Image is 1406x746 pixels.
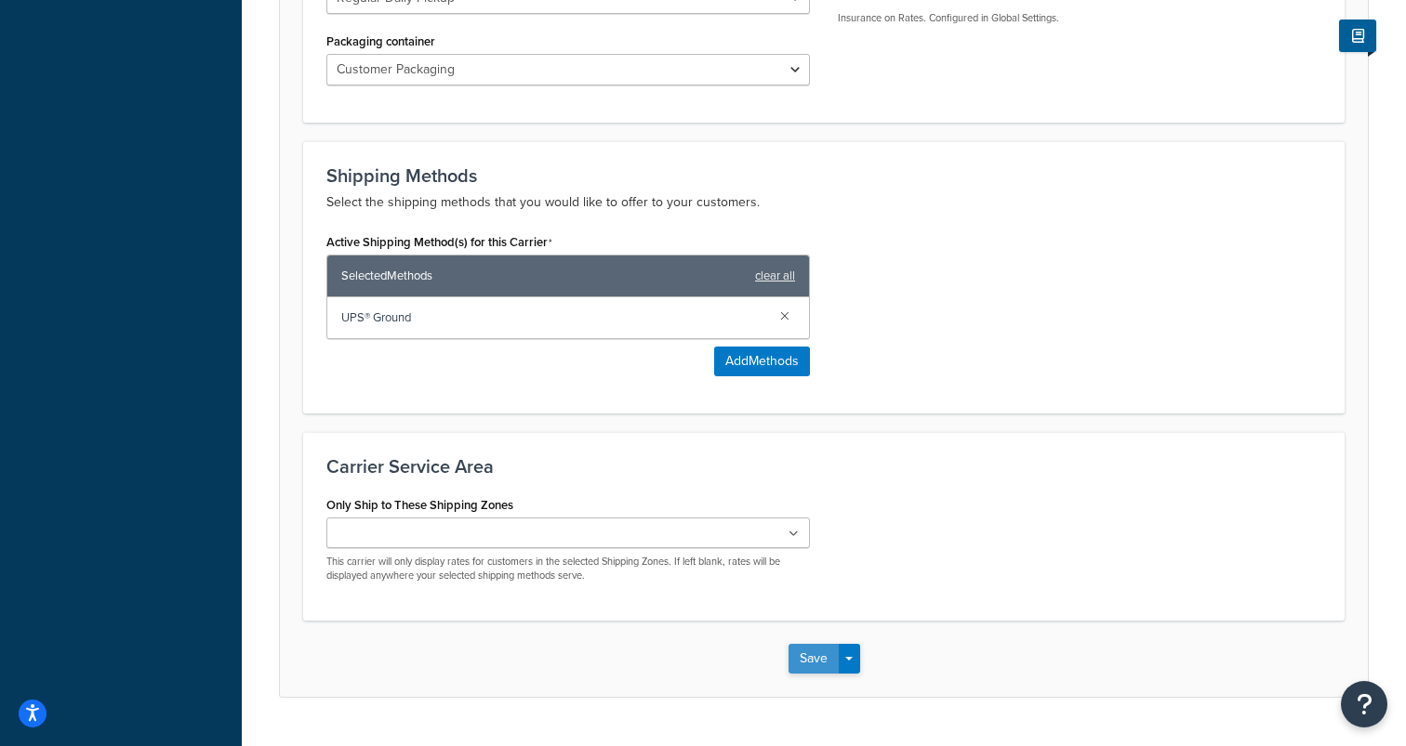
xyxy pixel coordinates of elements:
button: AddMethods [714,347,810,376]
label: Only Ship to These Shipping Zones [326,498,513,512]
button: Show Help Docs [1339,20,1376,52]
p: Insurance on Rates. Configured in Global Settings. [838,11,1321,25]
button: Open Resource Center [1341,681,1387,727]
p: Select the shipping methods that you would like to offer to your customers. [326,191,1321,214]
span: Selected Methods [341,263,746,289]
label: Packaging container [326,34,435,48]
h3: Carrier Service Area [326,456,1321,477]
button: Save [789,644,839,674]
a: clear all [755,263,795,289]
h3: Shipping Methods [326,165,1321,186]
p: This carrier will only display rates for customers in the selected Shipping Zones. If left blank,... [326,555,810,583]
label: Active Shipping Method(s) for this Carrier [326,235,552,250]
span: UPS® Ground [341,305,765,331]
